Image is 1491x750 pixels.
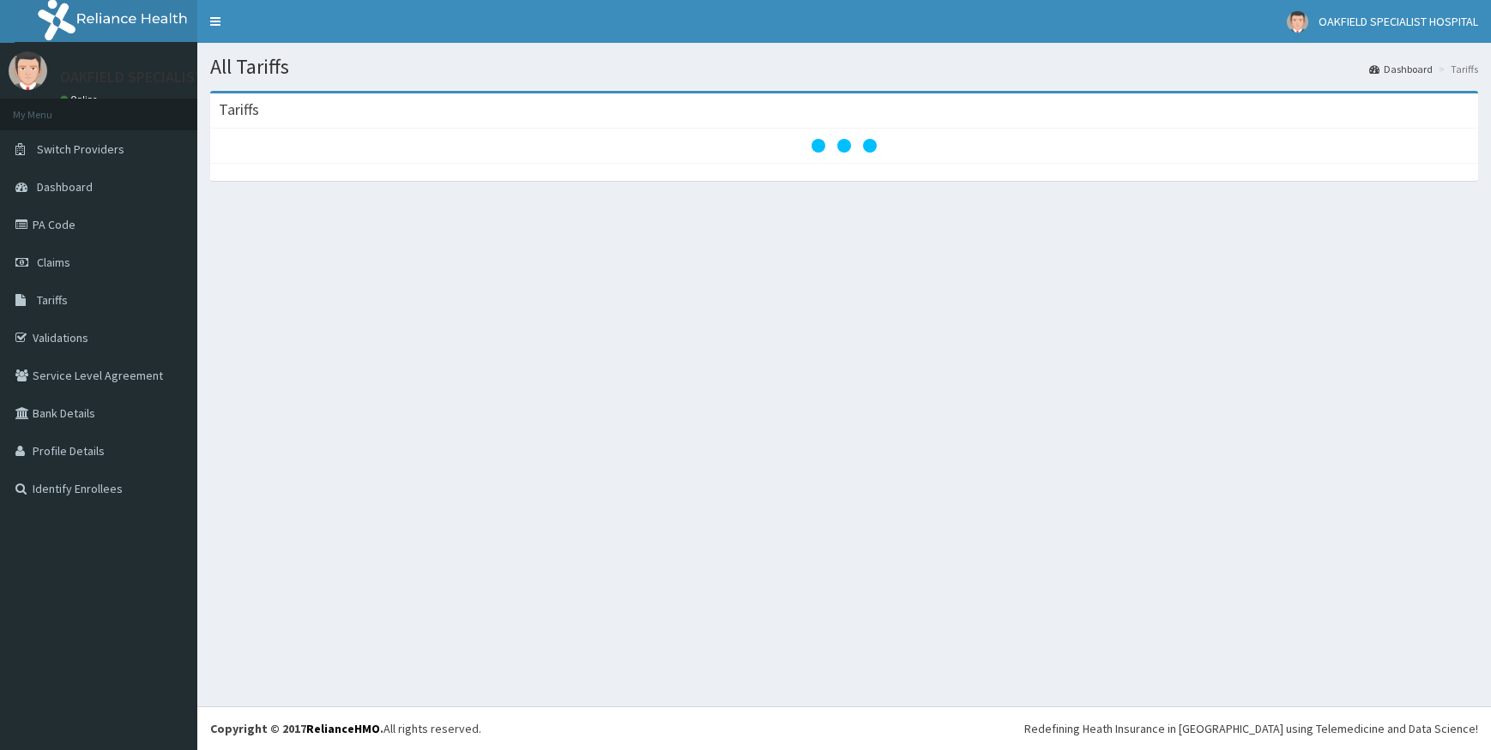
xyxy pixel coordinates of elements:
a: RelianceHMO [306,721,380,736]
span: Dashboard [37,179,93,195]
span: Tariffs [37,292,68,308]
h3: Tariffs [219,102,259,117]
span: OAKFIELD SPECIALIST HOSPITAL [1319,14,1478,29]
h1: All Tariffs [210,56,1478,78]
li: Tariffs [1434,62,1478,76]
a: Dashboard [1369,62,1433,76]
strong: Copyright © 2017 . [210,721,383,736]
p: OAKFIELD SPECIALIST HOSPITAL [60,69,275,85]
div: Redefining Heath Insurance in [GEOGRAPHIC_DATA] using Telemedicine and Data Science! [1024,720,1478,737]
svg: audio-loading [810,111,878,180]
span: Switch Providers [37,141,124,157]
span: Claims [37,255,70,270]
img: User Image [1287,11,1308,33]
footer: All rights reserved. [197,706,1491,750]
img: User Image [9,51,47,90]
a: Online [60,93,101,105]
